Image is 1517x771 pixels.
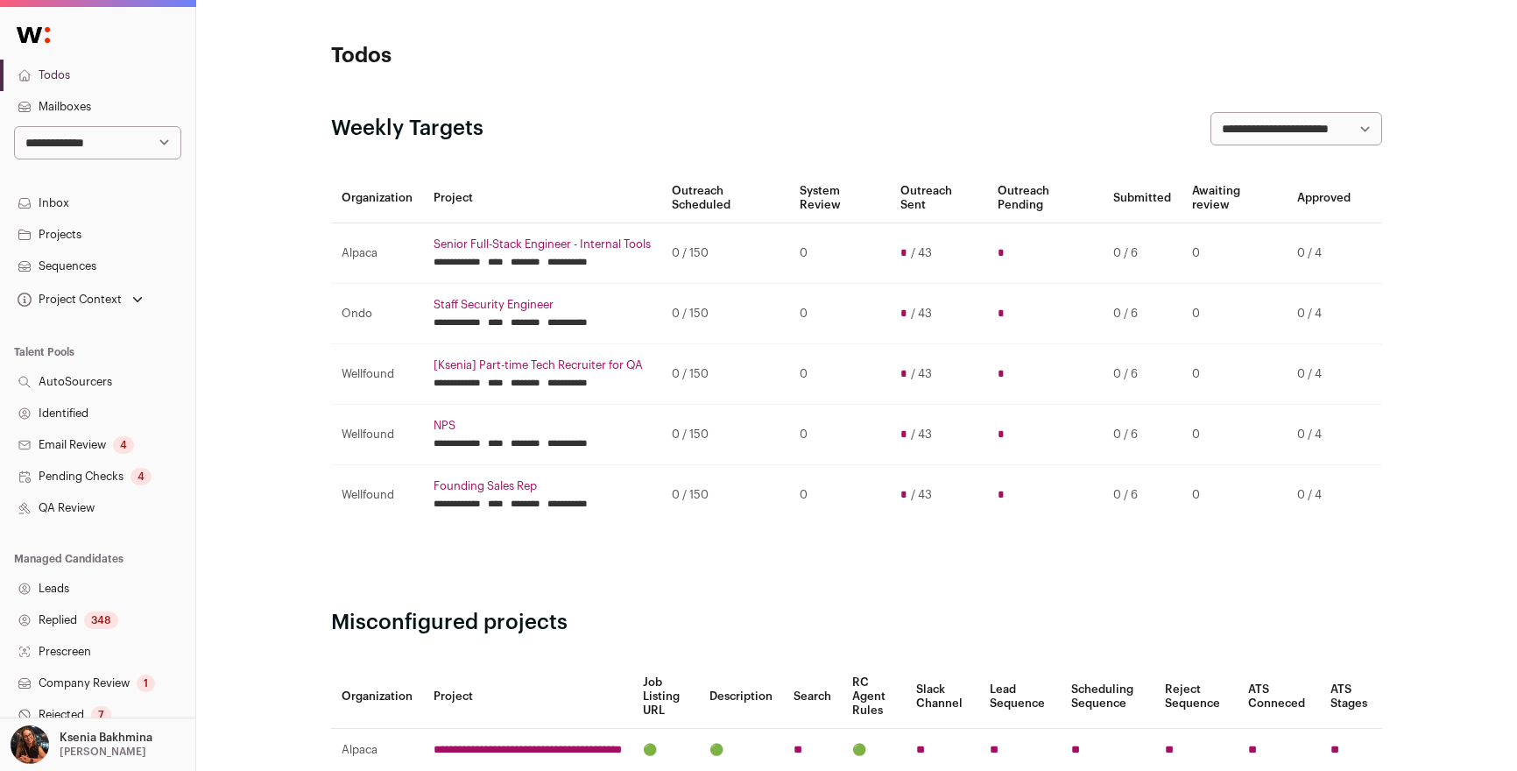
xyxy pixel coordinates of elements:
[783,665,842,729] th: Search
[911,307,932,321] span: / 43
[1103,173,1182,223] th: Submitted
[331,284,423,344] td: Ondo
[789,284,890,344] td: 0
[911,488,932,502] span: / 43
[434,479,651,493] a: Founding Sales Rep
[84,612,118,629] div: 348
[1320,665,1382,729] th: ATS Stages
[789,344,890,405] td: 0
[331,344,423,405] td: Wellfound
[331,223,423,284] td: Alpaca
[423,665,632,729] th: Project
[7,725,156,764] button: Open dropdown
[423,173,661,223] th: Project
[137,675,155,692] div: 1
[434,358,651,372] a: [Ksenia] Part-time Tech Recruiter for QA
[131,468,152,485] div: 4
[11,725,49,764] img: 13968079-medium_jpg
[113,436,134,454] div: 4
[911,428,932,442] span: / 43
[1182,344,1287,405] td: 0
[434,298,651,312] a: Staff Security Engineer
[661,223,789,284] td: 0 / 150
[789,465,890,526] td: 0
[890,173,987,223] th: Outreach Sent
[331,465,423,526] td: Wellfound
[906,665,979,729] th: Slack Channel
[1287,173,1361,223] th: Approved
[789,223,890,284] td: 0
[1287,223,1361,284] td: 0 / 4
[1154,665,1238,729] th: Reject Sequence
[1287,344,1361,405] td: 0 / 4
[1287,284,1361,344] td: 0 / 4
[1182,223,1287,284] td: 0
[331,665,423,729] th: Organization
[911,367,932,381] span: / 43
[1103,465,1182,526] td: 0 / 6
[60,745,146,759] p: [PERSON_NAME]
[1103,344,1182,405] td: 0 / 6
[331,42,681,70] h1: Todos
[91,706,111,724] div: 7
[979,665,1061,729] th: Lead Sequence
[1182,284,1287,344] td: 0
[789,405,890,465] td: 0
[842,665,906,729] th: RC Agent Rules
[1103,223,1182,284] td: 0 / 6
[1103,405,1182,465] td: 0 / 6
[331,173,423,223] th: Organization
[60,731,152,745] p: Ksenia Bakhmina
[661,284,789,344] td: 0 / 150
[1287,405,1361,465] td: 0 / 4
[661,465,789,526] td: 0 / 150
[14,287,146,312] button: Open dropdown
[7,18,60,53] img: Wellfound
[632,665,699,729] th: Job Listing URL
[1103,284,1182,344] td: 0 / 6
[1061,665,1154,729] th: Scheduling Sequence
[1182,465,1287,526] td: 0
[699,665,783,729] th: Description
[331,609,1382,637] h2: Misconfigured projects
[1182,405,1287,465] td: 0
[434,419,651,433] a: NPS
[434,237,651,251] a: Senior Full-Stack Engineer - Internal Tools
[987,173,1103,223] th: Outreach Pending
[789,173,890,223] th: System Review
[1238,665,1320,729] th: ATS Conneced
[661,173,789,223] th: Outreach Scheduled
[661,344,789,405] td: 0 / 150
[14,293,122,307] div: Project Context
[1287,465,1361,526] td: 0 / 4
[1182,173,1287,223] th: Awaiting review
[331,115,483,143] h2: Weekly Targets
[911,246,932,260] span: / 43
[661,405,789,465] td: 0 / 150
[331,405,423,465] td: Wellfound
